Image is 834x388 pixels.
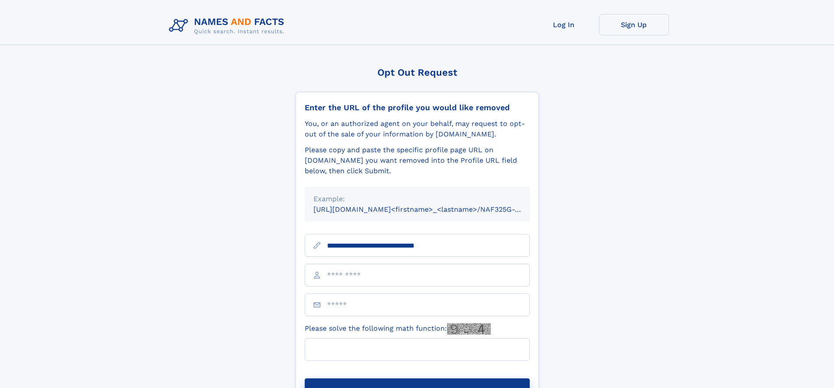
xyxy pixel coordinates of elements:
div: Please copy and paste the specific profile page URL on [DOMAIN_NAME] you want removed into the Pr... [305,145,530,176]
img: Logo Names and Facts [165,14,292,38]
div: You, or an authorized agent on your behalf, may request to opt-out of the sale of your informatio... [305,119,530,140]
label: Please solve the following math function: [305,323,491,335]
div: Example: [313,194,521,204]
a: Sign Up [599,14,669,35]
div: Enter the URL of the profile you would like removed [305,103,530,112]
a: Log In [529,14,599,35]
div: Opt Out Request [296,67,539,78]
small: [URL][DOMAIN_NAME]<firstname>_<lastname>/NAF325G-xxxxxxxx [313,205,546,213]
